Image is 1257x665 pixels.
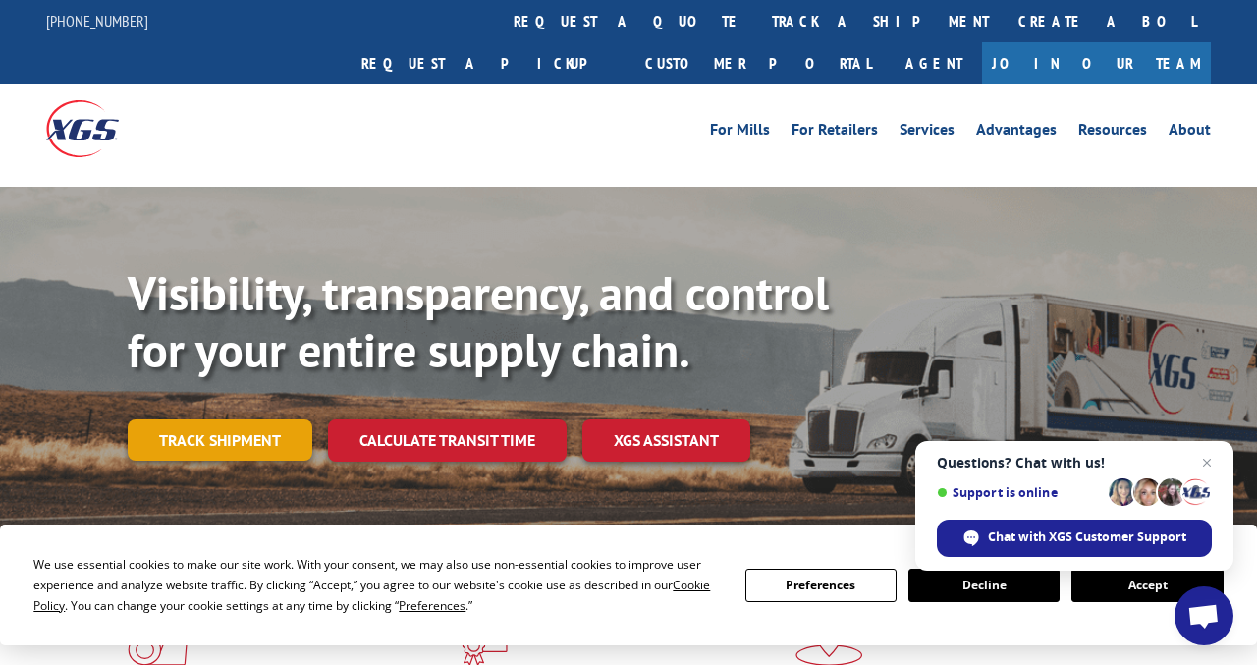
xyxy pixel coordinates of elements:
button: Preferences [745,569,897,602]
a: [PHONE_NUMBER] [46,11,148,30]
a: For Mills [710,122,770,143]
span: Preferences [399,597,465,614]
a: For Retailers [792,122,878,143]
span: Questions? Chat with us! [937,455,1212,471]
button: Decline [908,569,1060,602]
span: Support is online [937,485,1102,500]
a: Advantages [976,122,1057,143]
a: Calculate transit time [328,419,567,462]
a: Customer Portal [630,42,886,84]
a: About [1169,122,1211,143]
span: Chat with XGS Customer Support [988,528,1186,546]
a: Agent [886,42,982,84]
a: Track shipment [128,419,312,461]
span: Chat with XGS Customer Support [937,520,1212,557]
a: Services [900,122,955,143]
button: Accept [1071,569,1223,602]
a: Join Our Team [982,42,1211,84]
b: Visibility, transparency, and control for your entire supply chain. [128,262,829,380]
a: Request a pickup [347,42,630,84]
a: Resources [1078,122,1147,143]
a: Open chat [1175,586,1233,645]
a: XGS ASSISTANT [582,419,750,462]
div: We use essential cookies to make our site work. With your consent, we may also use non-essential ... [33,554,721,616]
